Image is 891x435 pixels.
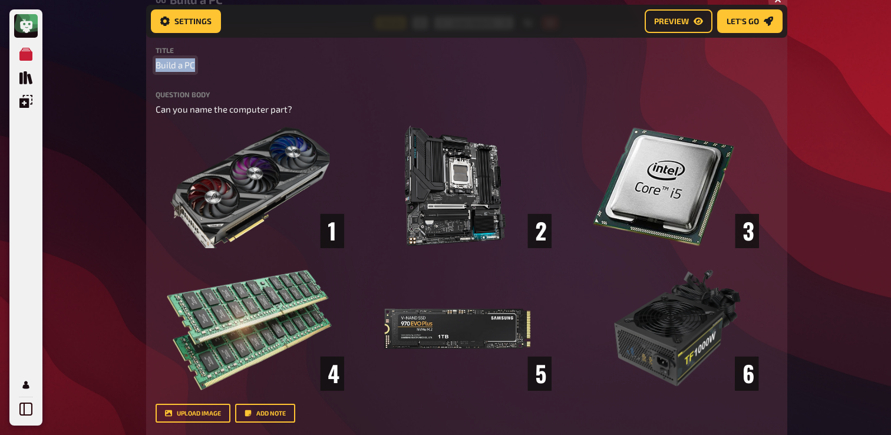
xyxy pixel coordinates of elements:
[235,404,295,423] button: Add note
[174,17,212,25] span: Settings
[645,9,712,33] a: Preview
[156,58,195,72] span: Build a PC
[151,9,221,33] a: Settings
[156,91,778,98] label: Question body
[156,47,778,54] label: Title
[14,42,38,66] a: My Quizzes
[727,17,759,25] span: Let's go
[156,124,759,391] img: Flags (5)
[14,373,38,397] a: My Account
[156,404,230,423] button: upload image
[717,9,783,33] a: Let's go
[156,104,292,114] span: Can you name the computer part?
[14,66,38,90] a: Quiz Library
[654,17,689,25] span: Preview
[14,90,38,113] a: Overlays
